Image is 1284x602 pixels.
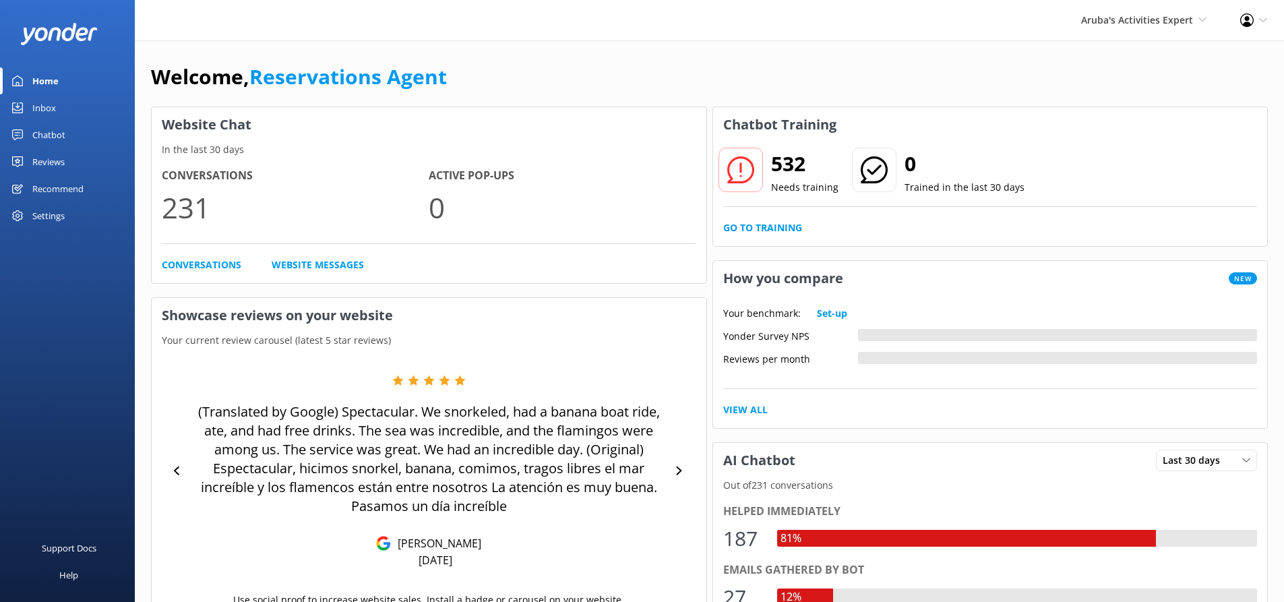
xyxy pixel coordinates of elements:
[152,333,706,348] p: Your current review carousel (latest 5 star reviews)
[1081,13,1193,26] span: Aruba's Activities Expert
[162,167,429,185] h4: Conversations
[151,61,447,93] h1: Welcome,
[777,530,805,547] div: 81%
[723,352,858,364] div: Reviews per month
[419,553,452,568] p: [DATE]
[1163,453,1228,468] span: Last 30 days
[272,258,364,272] a: Website Messages
[713,443,805,478] h3: AI Chatbot
[713,478,1268,493] p: Out of 231 conversations
[32,148,65,175] div: Reviews
[59,562,78,589] div: Help
[429,167,696,185] h4: Active Pop-ups
[429,185,696,230] p: 0
[723,402,768,417] a: View All
[713,107,847,142] h3: Chatbot Training
[32,175,84,202] div: Recommend
[152,107,706,142] h3: Website Chat
[713,261,853,296] h3: How you compare
[771,180,838,195] p: Needs training
[20,23,98,45] img: yonder-white-logo.png
[723,503,1258,520] div: Helped immediately
[32,202,65,229] div: Settings
[723,220,802,235] a: Go to Training
[723,306,801,321] p: Your benchmark:
[32,94,56,121] div: Inbox
[905,180,1025,195] p: Trained in the last 30 days
[771,148,838,180] h2: 532
[42,535,96,562] div: Support Docs
[162,258,241,272] a: Conversations
[723,329,858,341] div: Yonder Survey NPS
[189,402,669,516] p: (Translated by Google) Spectacular. We snorkeled, had a banana boat ride, ate, and had free drink...
[152,298,706,333] h3: Showcase reviews on your website
[376,536,391,551] img: Google Reviews
[32,121,65,148] div: Chatbot
[152,142,706,157] p: In the last 30 days
[391,536,481,551] p: [PERSON_NAME]
[32,67,59,94] div: Home
[723,522,764,555] div: 187
[905,148,1025,180] h2: 0
[1229,272,1257,284] span: New
[723,562,1258,579] div: Emails gathered by bot
[249,63,447,90] a: Reservations Agent
[162,185,429,230] p: 231
[817,306,847,321] a: Set-up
